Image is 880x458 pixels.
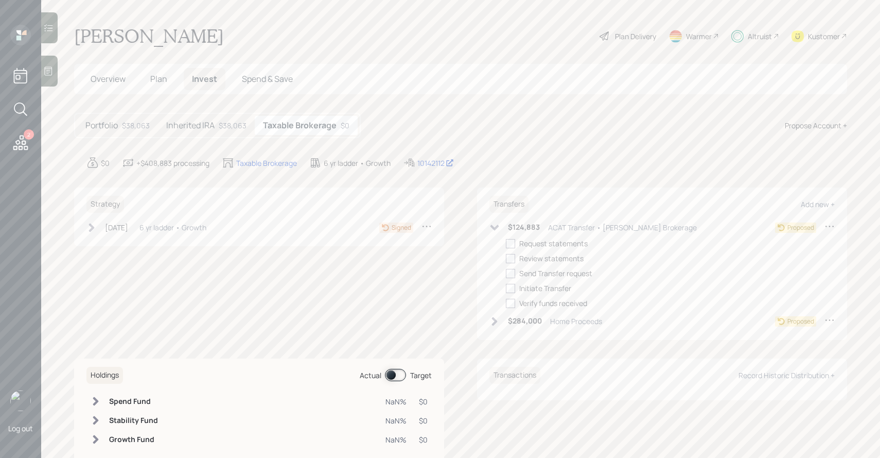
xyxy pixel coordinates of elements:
div: Verify funds received [519,298,587,309]
span: Overview [91,73,126,84]
div: Kustomer [808,31,840,42]
div: 6 yr ladder • Growth [324,158,391,168]
div: Propose Account + [785,120,847,131]
h6: Transactions [489,367,540,384]
div: 10142112 [417,158,454,168]
div: $0 [341,120,349,131]
h6: $124,883 [508,223,540,232]
div: 6 yr ladder • Growth [139,222,206,233]
h6: Transfers [489,196,529,213]
div: ACAT Transfer • [PERSON_NAME] Brokerage [548,222,697,233]
h6: Growth Fund [109,435,158,444]
div: [DATE] [105,222,128,233]
h5: Taxable Brokerage [263,121,337,130]
span: Spend & Save [242,73,293,84]
h5: Portfolio [85,121,118,130]
div: $0 [101,158,110,168]
h6: $284,000 [508,317,542,326]
div: $38,063 [122,120,150,131]
div: $38,063 [219,120,247,131]
span: Invest [192,73,217,84]
div: Request statements [519,238,588,249]
div: Warmer [686,31,712,42]
h6: Strategy [86,196,124,213]
div: Taxable Brokerage [236,158,297,168]
div: Log out [8,423,33,433]
h1: [PERSON_NAME] [74,25,224,47]
div: Send Transfer request [519,268,592,279]
div: NaN% [385,415,407,426]
div: NaN% [385,434,407,445]
div: 2 [24,129,34,140]
h6: Stability Fund [109,416,158,425]
span: Plan [150,73,167,84]
div: Proposed [787,223,814,232]
h6: Spend Fund [109,397,158,406]
div: Record Historic Distribution + [738,370,835,380]
div: Proposed [787,317,814,326]
div: +$408,883 processing [136,158,209,168]
div: Target [410,370,432,381]
h5: Inherited IRA [166,121,215,130]
div: Plan Delivery [615,31,656,42]
div: $0 [419,396,428,407]
div: $0 [419,434,428,445]
div: Signed [392,223,411,232]
div: Actual [360,370,381,381]
div: NaN% [385,396,407,407]
div: Initiate Transfer [519,283,571,294]
div: Home Proceeds [550,316,602,327]
div: Add new + [801,199,835,209]
div: Altruist [748,31,772,42]
img: sami-boghos-headshot.png [10,391,31,411]
div: $0 [419,415,428,426]
div: Review statements [519,253,584,264]
h6: Holdings [86,367,123,384]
